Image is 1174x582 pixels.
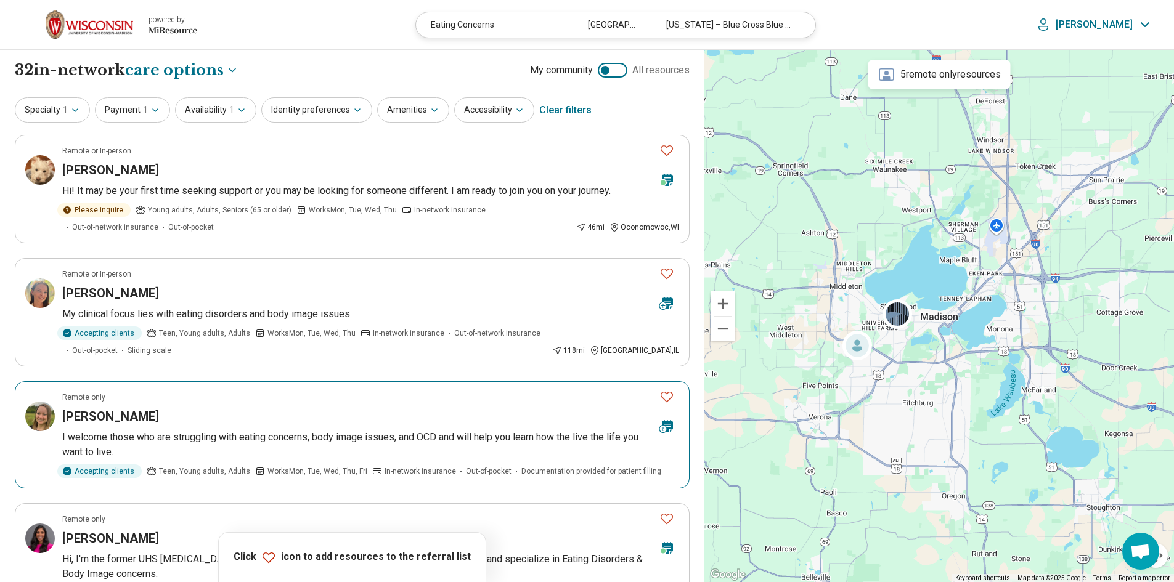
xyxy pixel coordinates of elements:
p: Hi! It may be your first time seeking support or you may be looking for someone different. I am r... [62,184,679,198]
span: Sliding scale [128,345,171,356]
p: My clinical focus lies with eating disorders and body image issues. [62,307,679,321]
p: Remote or In-person [62,145,131,156]
button: Accessibility [454,97,534,123]
a: Terms (opens in new tab) [1093,575,1111,581]
span: care options [125,60,224,81]
button: Favorite [654,138,679,163]
button: Amenities [377,97,449,123]
span: Works Mon, Tue, Wed, Thu [267,328,356,339]
span: Young adults, Adults, Seniors (65 or older) [148,204,291,216]
div: [GEOGRAPHIC_DATA] , IL [590,345,679,356]
div: Accepting clients [57,464,142,478]
p: Remote only [62,392,105,403]
p: Remote or In-person [62,269,131,280]
p: Remote only [62,514,105,525]
span: Documentation provided for patient filling [521,466,661,477]
button: Care options [125,60,238,81]
h3: [PERSON_NAME] [62,161,159,179]
span: 1 [229,103,234,116]
button: Specialty1 [15,97,90,123]
button: Favorite [654,506,679,531]
img: University of Wisconsin-Madison [46,10,133,39]
div: Clear filters [539,95,592,125]
div: Eating Concerns [416,12,573,38]
p: Click icon to add resources to the referral list [234,550,471,565]
span: Works Mon, Tue, Wed, Thu, Fri [267,466,367,477]
span: Works Mon, Tue, Wed, Thu [309,204,397,216]
h1: 32 in-network [15,60,238,81]
div: 46 mi [576,222,605,233]
a: Report a map error [1119,575,1170,581]
p: [PERSON_NAME] [1056,18,1133,31]
span: Teen, Young adults, Adults [159,466,250,477]
div: Open chat [1122,533,1159,570]
span: In-network insurance [385,466,456,477]
span: Out-of-pocket [72,345,118,356]
button: Payment1 [95,97,170,123]
span: Out-of-pocket [466,466,512,477]
p: Hi, I'm the former UHS [MEDICAL_DATA] Coordinator! I'm dedicated to college students' wellness, a... [62,552,679,581]
p: I welcome those who are struggling with eating concerns, body image issues, and OCD and will help... [62,430,679,459]
div: Oconomowoc , WI [609,222,679,233]
span: In-network insurance [414,204,486,216]
span: My community [530,63,593,78]
span: Teen, Young adults, Adults [159,328,250,339]
button: Identity preferences [261,97,372,123]
div: [GEOGRAPHIC_DATA], [GEOGRAPHIC_DATA] [573,12,651,38]
h3: [PERSON_NAME] [62,285,159,302]
div: [US_STATE] – Blue Cross Blue Shield [651,12,807,38]
div: powered by [149,14,197,25]
button: Favorite [654,261,679,286]
span: 1 [63,103,68,116]
span: Out-of-network insurance [72,222,158,233]
div: 5 remote only resources [868,60,1011,89]
div: Accepting clients [57,326,142,340]
div: Please inquire [57,203,131,217]
span: In-network insurance [373,328,444,339]
span: All resources [632,63,690,78]
h3: [PERSON_NAME] [62,530,159,547]
span: Out-of-network insurance [454,328,540,339]
h3: [PERSON_NAME] [62,408,159,425]
a: University of Wisconsin-Madisonpowered by [20,10,197,39]
div: 118 mi [552,345,585,356]
span: Out-of-pocket [168,222,214,233]
button: Availability1 [175,97,256,123]
button: Zoom in [711,291,735,316]
span: 1 [143,103,148,116]
button: Zoom out [711,317,735,341]
span: Map data ©2025 Google [1017,575,1086,581]
button: Favorite [654,384,679,410]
